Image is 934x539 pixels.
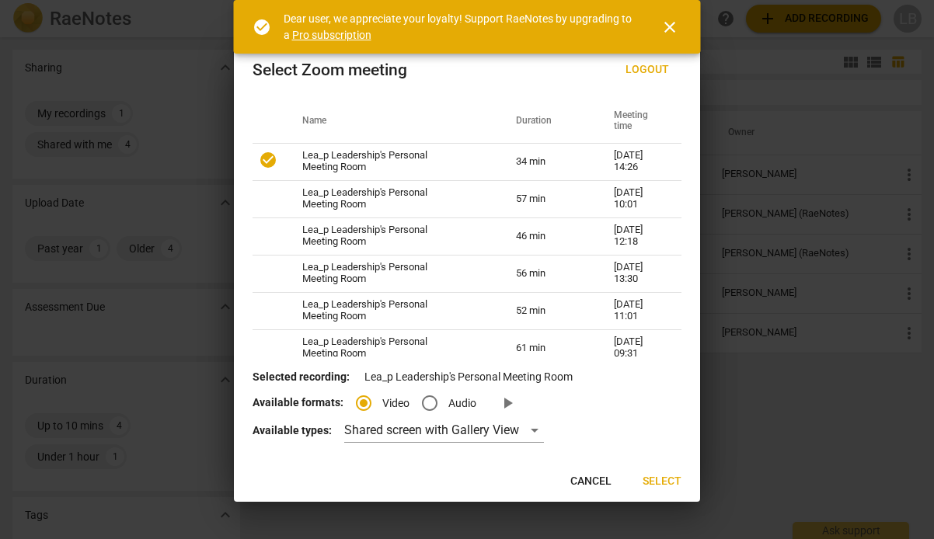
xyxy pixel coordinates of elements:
[660,18,679,37] span: close
[253,424,332,436] b: Available types:
[595,255,681,292] td: [DATE] 13:30
[259,151,277,169] span: check_circle
[253,370,350,383] b: Selected recording:
[497,292,595,329] td: 52 min
[284,217,497,255] td: Lea_p Leadership's Personal Meeting Room
[253,18,271,37] span: check_circle
[497,99,595,143] th: Duration
[595,143,681,180] td: [DATE] 14:26
[356,396,489,409] div: File type
[292,29,371,41] a: Pro subscription
[498,394,517,412] span: play_arrow
[497,255,595,292] td: 56 min
[497,329,595,367] td: 61 min
[595,329,681,367] td: [DATE] 09:31
[344,418,544,443] div: Shared screen with Gallery View
[284,292,497,329] td: Lea_p Leadership's Personal Meeting Room
[448,395,476,412] span: Audio
[253,369,681,385] p: Lea_p Leadership's Personal Meeting Room
[595,217,681,255] td: [DATE] 12:18
[626,62,669,78] span: Logout
[284,99,497,143] th: Name
[595,99,681,143] th: Meeting time
[253,396,343,409] b: Available formats:
[489,384,526,422] a: Preview
[284,143,497,180] td: Lea_p Leadership's Personal Meeting Room
[595,180,681,217] td: [DATE] 10:01
[253,61,407,80] div: Select Zoom meeting
[497,143,595,180] td: 34 min
[651,9,688,46] button: Close
[630,468,694,496] button: Select
[497,217,595,255] td: 46 min
[643,474,681,489] span: Select
[595,292,681,329] td: [DATE] 11:01
[284,329,497,367] td: Lea_p Leadership's Personal Meeting Room
[570,474,612,489] span: Cancel
[497,180,595,217] td: 57 min
[613,56,681,84] button: Logout
[382,395,409,412] span: Video
[284,180,497,217] td: Lea_p Leadership's Personal Meeting Room
[284,255,497,292] td: Lea_p Leadership's Personal Meeting Room
[558,468,624,496] button: Cancel
[284,11,633,43] div: Dear user, we appreciate your loyalty! Support RaeNotes by upgrading to a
